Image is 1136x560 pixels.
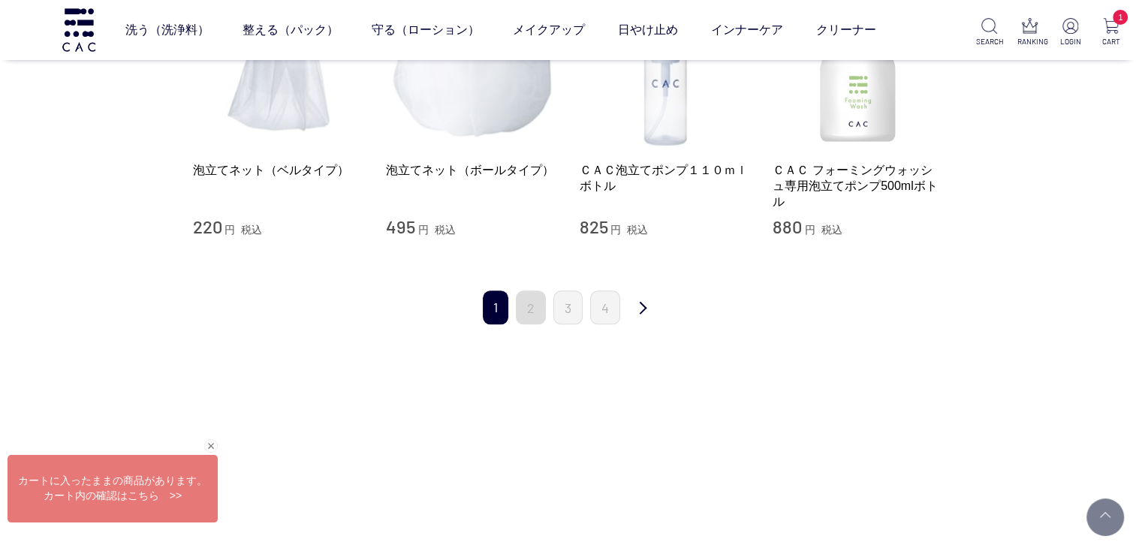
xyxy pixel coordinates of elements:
span: 825 [580,215,608,237]
span: 1 [483,291,508,324]
p: LOGIN [1057,36,1083,47]
a: SEARCH [976,18,1002,47]
a: 4 [590,291,620,324]
a: インナーケア [710,9,782,51]
a: 1 CART [1098,18,1124,47]
a: 泡立てネット（ボールタイプ） [386,162,557,178]
span: 税込 [241,224,262,236]
span: 税込 [627,224,648,236]
span: 円 [610,224,621,236]
span: 495 [386,215,415,237]
span: 円 [805,224,815,236]
p: SEARCH [976,36,1002,47]
a: 守る（ローション） [371,9,479,51]
span: 税込 [821,224,842,236]
a: 泡立てネット（ベルタイプ） [193,162,364,178]
a: ＣＡＣ フォーミングウォッシュ専用泡立てポンプ500mlボトル [773,162,944,210]
a: メイクアップ [512,9,584,51]
span: 円 [224,224,235,236]
a: LOGIN [1057,18,1083,47]
a: 次 [628,291,658,326]
a: 3 [553,291,583,324]
a: ＣＡＣ泡立てポンプ１１０ｍｌボトル [580,162,751,194]
p: CART [1098,36,1124,47]
a: RANKING [1017,18,1043,47]
a: 2 [516,291,546,324]
span: 1 [1113,10,1128,25]
p: RANKING [1017,36,1043,47]
span: 円 [418,224,429,236]
span: 220 [193,215,222,237]
span: 税込 [435,224,456,236]
span: 880 [773,215,802,237]
a: 洗う（洗浄料） [125,9,209,51]
a: 日やけ止め [617,9,677,51]
img: logo [60,8,98,51]
a: 整える（パック） [242,9,338,51]
a: クリーナー [815,9,875,51]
